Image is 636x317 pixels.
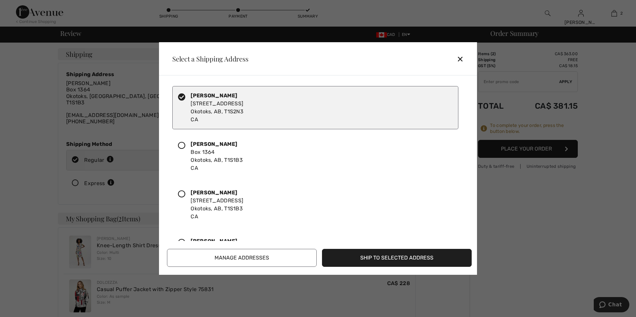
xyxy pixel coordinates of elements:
[191,189,243,221] div: [STREET_ADDRESS] Okotoks, AB, T1S1B3 CA
[191,92,243,124] div: [STREET_ADDRESS] Okotoks, AB, T1S2N3 CA
[167,249,317,267] button: Manage Addresses
[15,5,28,11] span: Chat
[191,92,237,99] strong: [PERSON_NAME]
[167,55,248,62] div: Select a Shipping Address
[191,141,237,147] strong: [PERSON_NAME]
[191,237,243,269] div: [STREET_ADDRESS] Okotoks, AB, T1S1B3 CA
[191,140,243,172] div: Box 1364 Okotoks, AB, T1S1B3 CA
[457,52,469,66] div: ✕
[322,249,472,267] button: Ship to Selected Address
[191,238,237,244] strong: [PERSON_NAME]
[191,189,237,196] strong: [PERSON_NAME]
